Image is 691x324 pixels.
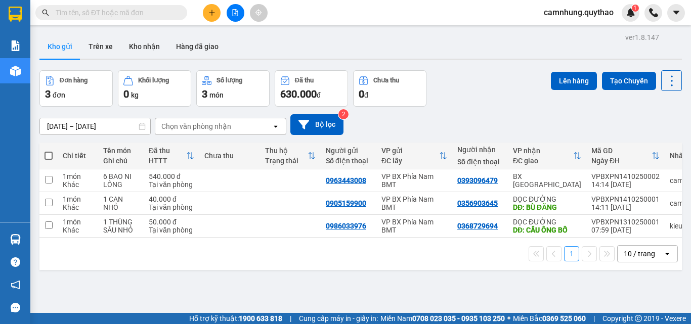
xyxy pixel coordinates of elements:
img: logo-vxr [9,7,22,22]
div: VP BX Phía Nam BMT [381,218,447,234]
img: warehouse-icon [10,234,21,245]
span: món [209,91,224,99]
span: Cung cấp máy in - giấy in: [299,313,378,324]
span: 630.000 [280,88,317,100]
img: solution-icon [10,40,21,51]
span: Hỗ trợ kỹ thuật: [189,313,282,324]
th: Toggle SortBy [260,143,321,169]
div: 0905159900 [326,199,366,207]
span: 0 [359,88,364,100]
button: Chưa thu0đ [353,70,426,107]
div: 1 món [63,195,93,203]
div: 14:14 [DATE] [591,180,660,189]
div: Tên món [103,147,139,155]
button: 1 [564,246,579,261]
span: 3 [202,88,207,100]
svg: open [272,122,280,130]
span: đơn [53,91,65,99]
div: Số điện thoại [326,157,371,165]
div: 0368729694 [457,222,498,230]
div: Trạng thái [265,157,308,165]
div: ĐC lấy [381,157,439,165]
button: Hàng đã giao [168,34,227,59]
div: Tại văn phòng [149,226,194,234]
img: warehouse-icon [10,66,21,76]
button: Khối lượng0kg [118,70,191,107]
span: kg [131,91,139,99]
div: 40.000 đ [149,195,194,203]
span: camnhung.quythao [536,6,622,19]
span: Miền Nam [380,313,505,324]
div: DỌC ĐƯỜNG [513,218,581,226]
sup: 1 [632,5,639,12]
div: Mã GD [591,147,652,155]
input: Tìm tên, số ĐT hoặc mã đơn [56,7,175,18]
span: question-circle [11,257,20,267]
th: Toggle SortBy [376,143,452,169]
div: 1 món [63,172,93,180]
button: Lên hàng [551,72,597,90]
span: 0 [123,88,129,100]
button: Kho gửi [39,34,80,59]
div: VP BX Phía Nam BMT [381,195,447,211]
span: đ [317,91,321,99]
span: file-add [232,9,239,16]
button: plus [203,4,221,22]
div: Chọn văn phòng nhận [161,121,231,131]
button: Trên xe [80,34,121,59]
div: Đơn hàng [60,77,88,84]
div: Thu hộ [265,147,308,155]
div: 14:11 [DATE] [591,203,660,211]
div: Chi tiết [63,152,93,160]
th: Toggle SortBy [508,143,586,169]
div: VP gửi [381,147,439,155]
div: Ghi chú [103,157,139,165]
div: Số lượng [217,77,242,84]
span: copyright [635,315,642,322]
div: DĐ: BÙ ĐĂNG [513,203,581,211]
span: | [593,313,595,324]
div: Số điện thoại [457,158,503,166]
svg: open [663,250,671,258]
span: Miền Bắc [513,313,586,324]
span: 3 [45,88,51,100]
div: ver 1.8.147 [625,32,659,43]
div: 0986033976 [326,222,366,230]
button: Số lượng3món [196,70,270,107]
div: Người nhận [457,146,503,154]
span: 1 [633,5,637,12]
div: 6 BAO NI LÔNG [103,172,139,189]
span: search [42,9,49,16]
div: VPBXPN1310250001 [591,218,660,226]
sup: 2 [338,109,349,119]
div: BX [GEOGRAPHIC_DATA] [513,172,581,189]
button: Tạo Chuyến [602,72,656,90]
div: Chưa thu [373,77,399,84]
strong: 0708 023 035 - 0935 103 250 [412,314,505,322]
div: 1 CAN NHỎ [103,195,139,211]
button: Đơn hàng3đơn [39,70,113,107]
div: 1 THÙNG SẦU NHỎ [103,218,139,234]
div: Tại văn phòng [149,180,194,189]
img: icon-new-feature [626,8,635,17]
span: aim [255,9,262,16]
div: 540.000 đ [149,172,194,180]
div: DĐ: CẦU ÔNG BỐ [513,226,581,234]
div: 0393096479 [457,176,498,184]
div: Người gửi [326,147,371,155]
div: 50.000 đ [149,218,194,226]
div: Khác [63,203,93,211]
div: ĐC giao [513,157,573,165]
div: HTTT [149,157,186,165]
button: Bộ lọc [290,114,343,135]
div: Khối lượng [138,77,169,84]
div: Đã thu [149,147,186,155]
th: Toggle SortBy [586,143,665,169]
div: Khác [63,180,93,189]
input: Select a date range. [40,118,150,134]
div: VPBXPN1410250002 [591,172,660,180]
div: Ngày ĐH [591,157,652,165]
span: ⚪️ [507,316,510,320]
button: Đã thu630.000đ [275,70,348,107]
div: Đã thu [295,77,314,84]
